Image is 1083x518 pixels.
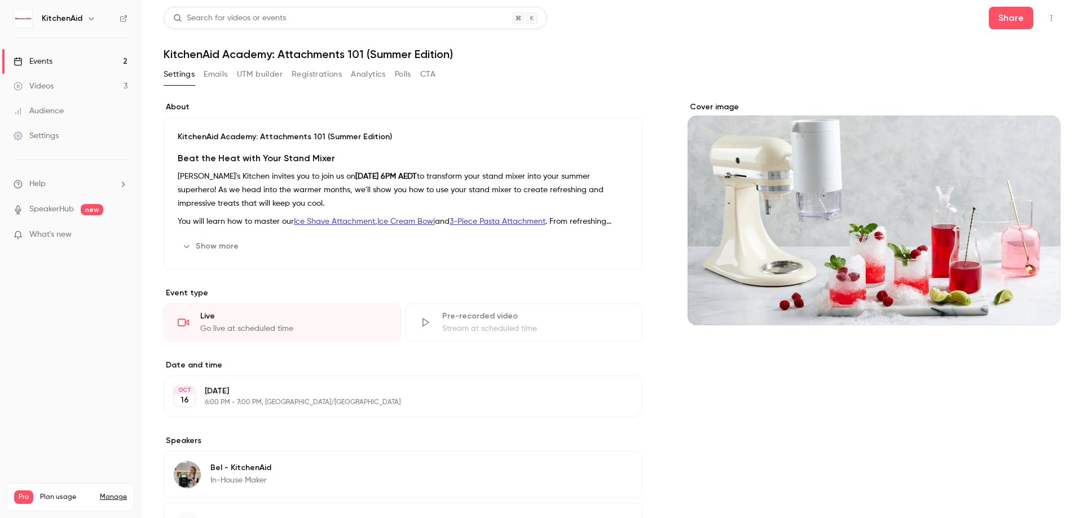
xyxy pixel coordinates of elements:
[355,172,417,180] strong: [DATE] 6PM AEDT
[989,7,1033,29] button: Share
[164,65,195,83] button: Settings
[14,130,59,141] div: Settings
[294,218,375,225] a: Ice Shave Attachment
[237,65,283,83] button: UTM builder
[14,490,33,504] span: Pro
[442,323,629,334] div: Stream at scheduled time
[210,475,271,486] p: In-House Maker
[180,395,189,406] p: 16
[406,303,643,342] div: Pre-recorded videoStream at scheduled time
[14,56,52,67] div: Events
[688,101,1060,113] label: Cover image
[164,101,642,113] label: About
[164,451,642,498] div: Bel - KitchenAidBel - KitchenAidIn-House Maker
[351,65,386,83] button: Analytics
[164,47,1060,61] h1: KitchenAid Academy: Attachments 101 (Summer Edition)
[29,229,72,241] span: What's new
[81,204,103,215] span: new
[450,218,545,225] a: 3-Piece Pasta Attachment
[200,323,387,334] div: Go live at scheduled time
[164,360,642,371] label: Date and time
[178,131,628,143] p: KitchenAid Academy: Attachments 101 (Summer Edition)
[377,218,435,225] a: Ice Cream Bowl
[29,178,46,190] span: Help
[164,435,642,446] label: Speakers
[178,215,628,228] p: You will learn how to master our , and . From refreshing desserts to a light, homemade pasta dish...
[14,105,64,117] div: Audience
[395,65,411,83] button: Polls
[29,203,74,215] a: SpeakerHub
[205,398,583,407] p: 6:00 PM - 7:00 PM, [GEOGRAPHIC_DATA]/[GEOGRAPHIC_DATA]
[164,287,642,299] p: Event type
[292,65,342,83] button: Registrations
[200,311,387,322] div: Live
[100,493,127,502] a: Manage
[174,461,201,488] img: Bel - KitchenAid
[205,386,583,397] p: [DATE]
[204,65,227,83] button: Emails
[42,13,82,24] h6: KitchenAid
[688,101,1060,325] section: Cover image
[178,170,628,210] p: [PERSON_NAME]'s Kitchen invites you to join us on to transform your stand mixer into your summer ...
[40,493,93,502] span: Plan usage
[442,311,629,322] div: Pre-recorded video
[14,10,32,28] img: KitchenAid
[420,65,435,83] button: CTA
[164,303,401,342] div: LiveGo live at scheduled time
[210,462,271,473] p: Bel - KitchenAid
[14,81,54,92] div: Videos
[14,178,127,190] li: help-dropdown-opener
[173,12,286,24] div: Search for videos or events
[178,237,245,255] button: Show more
[178,153,335,163] strong: Beat the Heat with Your Stand Mixer
[174,386,195,394] div: OCT
[114,230,127,240] iframe: Noticeable Trigger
